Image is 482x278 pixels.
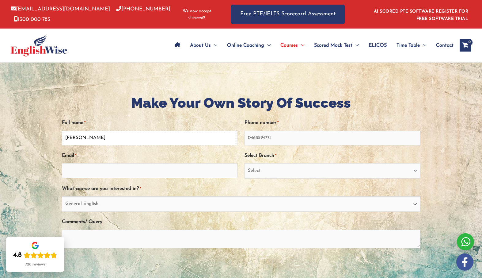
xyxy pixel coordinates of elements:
[431,35,454,56] a: Contact
[392,35,431,56] a: Time TableMenu Toggle
[13,251,22,260] div: 4.8
[436,35,454,56] span: Contact
[116,6,170,12] a: [PHONE_NUMBER]
[397,35,420,56] span: Time Table
[185,35,222,56] a: About UsMenu Toggle
[314,35,352,56] span: Scored Mock Test
[352,35,359,56] span: Menu Toggle
[13,251,57,260] div: Rating: 4.8 out of 5
[280,35,298,56] span: Courses
[364,35,392,56] a: ELICOS
[211,35,217,56] span: Menu Toggle
[25,262,45,267] div: 726 reviews
[264,35,271,56] span: Menu Toggle
[14,17,50,22] a: 1300 000 783
[370,4,471,24] aside: Header Widget 1
[369,35,387,56] span: ELICOS
[275,35,309,56] a: CoursesMenu Toggle
[62,151,76,161] label: Email
[245,151,276,161] label: Select Branch
[374,9,469,21] a: AI SCORED PTE SOFTWARE REGISTER FOR FREE SOFTWARE TRIAL
[62,93,420,113] h1: Make Your Own Story Of Success
[298,35,304,56] span: Menu Toggle
[245,118,279,128] label: Phone number
[231,5,345,24] a: Free PTE/IELTS Scorecard Assessment
[309,35,364,56] a: Scored Mock TestMenu Toggle
[190,35,211,56] span: About Us
[11,34,67,56] img: cropped-ew-logo
[420,35,426,56] span: Menu Toggle
[460,39,471,52] a: View Shopping Cart, empty
[11,6,110,12] a: [EMAIL_ADDRESS][DOMAIN_NAME]
[222,35,275,56] a: Online CoachingMenu Toggle
[170,35,454,56] nav: Site Navigation: Main Menu
[183,8,211,14] span: We now accept
[227,35,264,56] span: Online Coaching
[456,253,473,271] img: white-facebook.png
[62,184,141,194] label: What course are you interested in?
[62,217,102,227] label: Comments/ Query
[62,118,85,128] label: Full name
[188,16,205,19] img: Afterpay-Logo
